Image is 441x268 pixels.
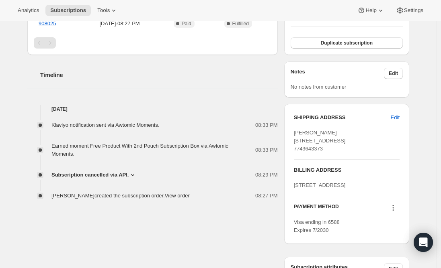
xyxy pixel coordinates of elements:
div: Open Intercom Messenger [414,233,433,252]
span: [STREET_ADDRESS] [294,182,346,188]
span: Duplicate subscription [321,40,373,46]
span: 08:33 PM [255,146,278,154]
span: 08:27 PM [255,192,278,200]
span: Help [365,7,376,14]
h3: SHIPPING ADDRESS [294,114,391,122]
button: Duplicate subscription [291,37,403,49]
button: Settings [391,5,428,16]
span: Subscriptions [50,7,86,14]
h3: PAYMENT METHOD [294,203,339,214]
button: Analytics [13,5,44,16]
span: Visa ending in 6588 Expires 7/2030 [294,219,340,233]
span: Settings [404,7,423,14]
span: [DATE] · 08:27 PM [81,20,158,28]
button: Tools [92,5,123,16]
span: 08:33 PM [255,121,278,129]
button: Edit [384,68,403,79]
h3: BILLING ADDRESS [294,166,400,174]
span: No notes from customer [291,84,347,90]
h3: Notes [291,68,384,79]
span: [PERSON_NAME] created the subscription order. [51,193,190,199]
a: 908025 [39,20,56,26]
button: Help [353,5,389,16]
a: View order [165,193,190,199]
button: Subscriptions [45,5,91,16]
button: Edit [386,111,404,124]
span: Analytics [18,7,39,14]
span: Klaviyo notification sent via Awtomic Moments. [51,122,160,128]
h4: [DATE] [27,105,278,113]
button: Subscription cancelled via API. [51,171,137,179]
span: Edit [391,114,400,122]
span: Tools [97,7,110,14]
span: Fulfilled [232,20,249,27]
span: [PERSON_NAME] [STREET_ADDRESS] 7743643373 [294,130,346,152]
span: Subscription cancelled via API. [51,171,129,179]
nav: Pagination [34,37,271,49]
span: Earned moment Free Product With 2nd Pouch Subscription Box via Awtomic Moments. [51,143,228,157]
span: Edit [389,70,398,77]
h2: Timeline [40,71,278,79]
span: Paid [182,20,191,27]
span: 08:29 PM [255,171,278,179]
